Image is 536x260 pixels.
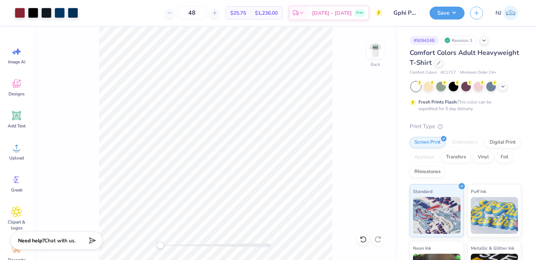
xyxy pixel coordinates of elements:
[410,122,521,131] div: Print Type
[410,70,437,76] span: Comfort Colors
[8,91,25,97] span: Designs
[410,137,445,148] div: Screen Print
[413,187,432,195] span: Standard
[178,6,206,20] input: – –
[418,99,509,112] div: This color can be expedited for 5 day delivery.
[410,166,445,178] div: Rhinestones
[8,59,25,65] span: Image AI
[441,152,471,163] div: Transfers
[496,152,513,163] div: Foil
[460,70,497,76] span: Minimum Order: 24 +
[471,244,514,252] span: Metallic & Glitter Ink
[418,99,458,105] strong: Fresh Prints Flash:
[410,48,519,67] span: Comfort Colors Adult Heavyweight T-Shirt
[312,9,352,17] span: [DATE] - [DATE]
[473,152,494,163] div: Vinyl
[9,155,24,161] span: Upload
[442,36,476,45] div: Revision 3
[45,237,76,244] span: Chat with us.
[368,43,383,57] img: Back
[8,123,25,129] span: Add Text
[11,187,22,193] span: Greek
[388,6,424,20] input: Untitled Design
[495,9,501,17] span: NJ
[410,36,439,45] div: # 509424B
[471,197,518,234] img: Puff Ink
[230,9,246,17] span: $25.75
[356,10,363,15] span: Free
[430,7,465,20] button: Save
[471,187,486,195] span: Puff Ink
[157,242,164,249] div: Accessibility label
[485,137,521,148] div: Digital Print
[410,152,439,163] div: Applique
[503,6,518,20] img: Nick Johnson
[255,9,278,17] span: $1,236.00
[492,6,521,20] a: NJ
[413,244,431,252] span: Neon Ink
[4,219,29,231] span: Clipart & logos
[448,137,483,148] div: Embroidery
[371,61,380,68] div: Back
[441,70,456,76] span: # C1717
[18,237,45,244] strong: Need help?
[413,197,460,234] img: Standard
